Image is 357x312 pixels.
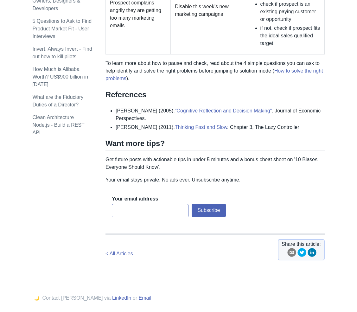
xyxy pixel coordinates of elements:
[32,67,88,87] a: How Much is Alibaba Worth? US$900 billion in [DATE]
[260,0,320,23] li: check if prospect is an existing paying customer or opportunity
[105,139,325,151] h2: Want more tips?
[308,248,316,259] button: linkedin
[282,240,321,248] span: Share this article:
[105,176,325,184] p: Your email stays private. No ads ever. Unsubscribe anytime.
[297,248,306,259] button: twitter
[105,156,325,171] p: Get future posts with actionable tips in under 5 minutes and a bonus cheat sheet on '10 Biases Ev...
[105,251,133,256] a: < All Articles
[175,124,227,130] a: Thinking Fast and Slow
[32,18,92,39] a: 5 Questions to Ask to Find Product Market Fit - User Interviews
[32,296,41,301] button: 🌙
[32,115,84,135] a: Clean Architecture Node.js - Build a REST API
[42,295,111,301] span: Contact [PERSON_NAME] via
[133,295,137,301] span: or
[260,24,320,47] li: if not, check if prospect fits the ideal sales qualified target
[116,124,325,131] li: [PERSON_NAME] (2011). . Chapter 3, The Lazy Controller
[112,295,131,301] a: LinkedIn
[192,204,226,217] button: Subscribe
[105,68,323,81] a: How to solve the right problems
[139,295,151,301] a: Email
[32,94,83,107] a: What are the Fiduciary Duties of a Director?
[105,90,325,102] h2: References
[116,107,325,122] li: [PERSON_NAME] (2005). . Journal of Economic Perspectives.
[175,108,272,113] a: "Cognitive Reflection and Decision Making"
[105,60,325,82] p: To learn more about how to pause and check, read about the 4 simple questions you can ask to help...
[287,248,296,259] button: email
[32,46,92,59] a: Invert, Always Invert - Find out how to kill pilots
[112,195,158,202] label: Your email address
